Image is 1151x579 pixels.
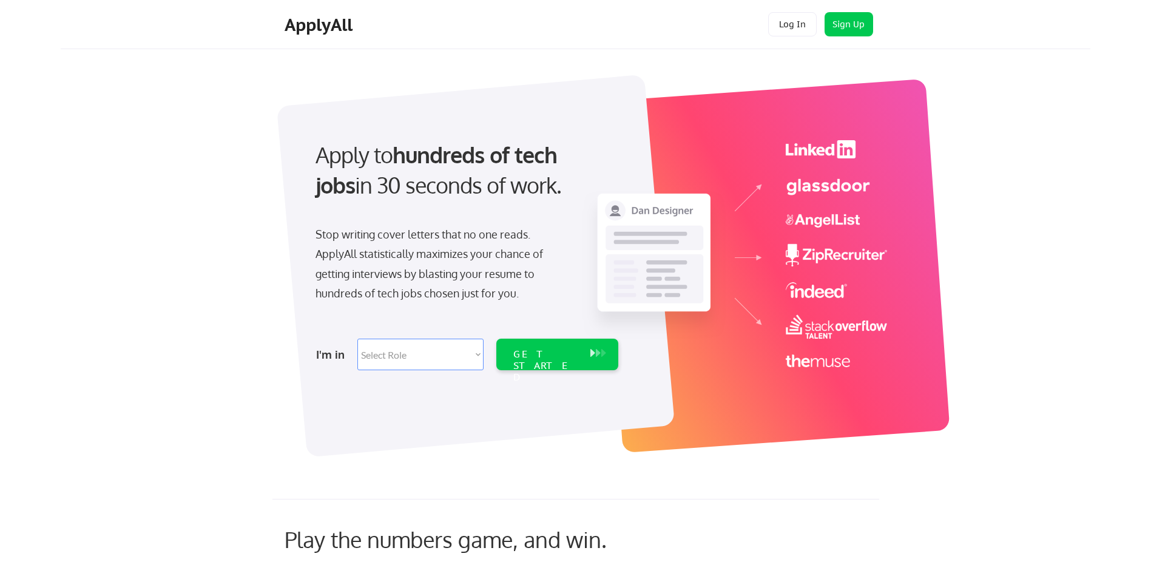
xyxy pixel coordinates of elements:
strong: hundreds of tech jobs [316,141,562,198]
button: Log In [768,12,817,36]
button: Sign Up [825,12,873,36]
div: Play the numbers game, and win. [285,526,661,552]
div: Apply to in 30 seconds of work. [316,140,613,201]
div: GET STARTED [513,348,578,384]
div: I'm in [316,345,350,364]
div: Stop writing cover letters that no one reads. ApplyAll statistically maximizes your chance of get... [316,225,565,303]
div: ApplyAll [285,15,356,35]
